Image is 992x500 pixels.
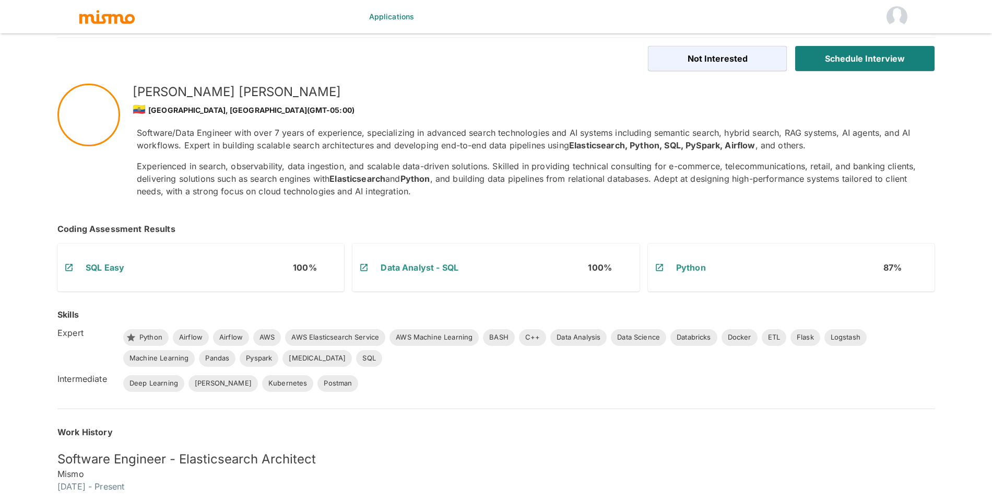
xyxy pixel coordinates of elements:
span: Machine Learning [123,353,195,364]
h6: [DATE] - Present [57,480,935,493]
span: 🇪🇨 [133,103,146,115]
a: Data Analyst - SQL [381,262,458,273]
span: Pyspark [240,353,278,364]
span: Databricks [670,332,717,343]
span: C++ [519,332,546,343]
h6: Work History [57,426,935,438]
strong: Python [400,173,430,184]
span: Logstash [824,332,867,343]
span: Data Science [611,332,666,343]
img: 23andMe Jinal [887,6,907,27]
h5: Software Engineer - Elasticsearch Architect [57,451,935,468]
span: Data Analysis [550,332,607,343]
span: Deep Learning [123,378,184,389]
strong: Elasticsearch, Python, SQL, PySpark, Airflow [569,140,755,150]
h6: 100 % [293,261,339,274]
span: Python [133,332,169,343]
span: Pandas [199,353,235,364]
h6: Mismo [57,468,935,480]
span: Kubernetes [262,378,314,389]
a: SQL Easy [86,262,124,273]
span: AWS Elasticsearch Service [285,332,385,343]
span: AWS Machine Learning [389,332,479,343]
span: Airflow [173,332,209,343]
p: Experienced in search, observability, data ingestion, and scalable data-driven solutions. Skilled... [137,160,918,197]
span: [PERSON_NAME] [188,378,258,389]
h6: Expert [57,327,115,339]
a: Python [676,262,706,273]
span: BASH [483,332,515,343]
div: [GEOGRAPHIC_DATA], [GEOGRAPHIC_DATA] (GMT-05:00) [133,100,918,118]
h6: Coding Assessment Results [57,223,935,235]
span: Flask [790,332,820,343]
img: logo [78,9,136,25]
h6: Skills [57,308,79,321]
h6: 100 % [588,261,634,274]
span: [MEDICAL_DATA] [282,353,352,364]
strong: Elasticsearch [329,173,385,184]
h5: [PERSON_NAME] [PERSON_NAME] [133,84,918,100]
span: AWS [253,332,281,343]
span: ETL [762,332,786,343]
span: SQL [356,353,382,364]
button: Schedule Interview [795,46,935,71]
span: Postman [317,378,358,389]
p: Software/Data Engineer with over 7 years of experience, specializing in advanced search technolog... [137,126,918,152]
h6: Intermediate [57,373,115,385]
h6: 87 % [883,261,929,274]
span: Airflow [213,332,249,343]
button: Not Interested [648,46,787,71]
span: Docker [722,332,758,343]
